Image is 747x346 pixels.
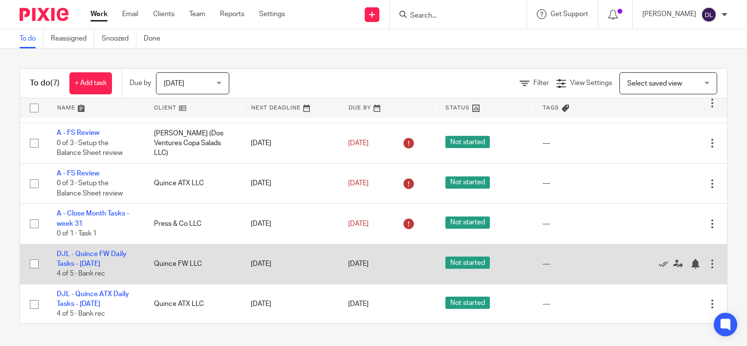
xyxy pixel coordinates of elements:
a: DJL - Quince ATX Daily Tasks - [DATE] [57,291,129,307]
td: [DATE] [241,163,338,203]
span: [DATE] [348,260,369,267]
td: Press & Co LLC [144,204,242,244]
a: A - FS Review [57,130,99,136]
h1: To do [30,78,60,88]
a: Settings [259,9,285,19]
a: Work [90,9,108,19]
div: --- [543,219,620,229]
a: Reassigned [51,29,94,48]
span: 4 of 5 · Bank rec [57,311,105,318]
span: [DATE] [164,80,184,87]
span: Get Support [550,11,588,18]
a: Mark as done [659,259,673,269]
span: Filter [533,80,549,86]
p: Due by [130,78,151,88]
td: [PERSON_NAME] (Dos Ventures Copa Salads LLC) [144,123,242,163]
td: [DATE] [241,284,338,324]
span: Not started [445,176,490,189]
a: A - FS Review [57,170,99,177]
img: Pixie [20,8,68,21]
td: Quince ATX LLC [144,284,242,324]
span: Not started [445,297,490,309]
a: Done [144,29,168,48]
img: svg%3E [701,7,717,22]
span: 0 of 1 · Task 1 [57,230,97,237]
a: To do [20,29,44,48]
a: Email [122,9,138,19]
div: --- [543,138,620,148]
td: [DATE] [241,244,338,284]
div: --- [543,299,620,309]
span: 0 of 3 · Setup the Balance Sheet review [57,140,123,157]
span: Not started [445,136,490,148]
span: 0 of 3 · Setup the Balance Sheet review [57,180,123,197]
span: [DATE] [348,140,369,147]
span: [DATE] [348,301,369,307]
td: [DATE] [241,123,338,163]
p: [PERSON_NAME] [642,9,696,19]
span: 4 of 5 · Bank rec [57,270,105,277]
span: [DATE] [348,180,369,187]
span: View Settings [570,80,612,86]
span: (7) [50,79,60,87]
a: Team [189,9,205,19]
a: Reports [220,9,244,19]
span: Not started [445,216,490,229]
span: Select saved view [627,80,682,87]
td: [DATE] [241,204,338,244]
a: + Add task [69,72,112,94]
span: Tags [543,105,559,110]
div: --- [543,259,620,269]
span: [DATE] [348,220,369,227]
a: Clients [153,9,175,19]
td: Quince FW LLC [144,244,242,284]
input: Search [409,12,497,21]
a: Snoozed [102,29,136,48]
td: Quince ATX LLC [144,163,242,203]
a: DJL - Quince FW Daily Tasks - [DATE] [57,251,127,267]
span: Not started [445,257,490,269]
div: --- [543,178,620,188]
a: A - Close Month Tasks - week 31 [57,210,129,227]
